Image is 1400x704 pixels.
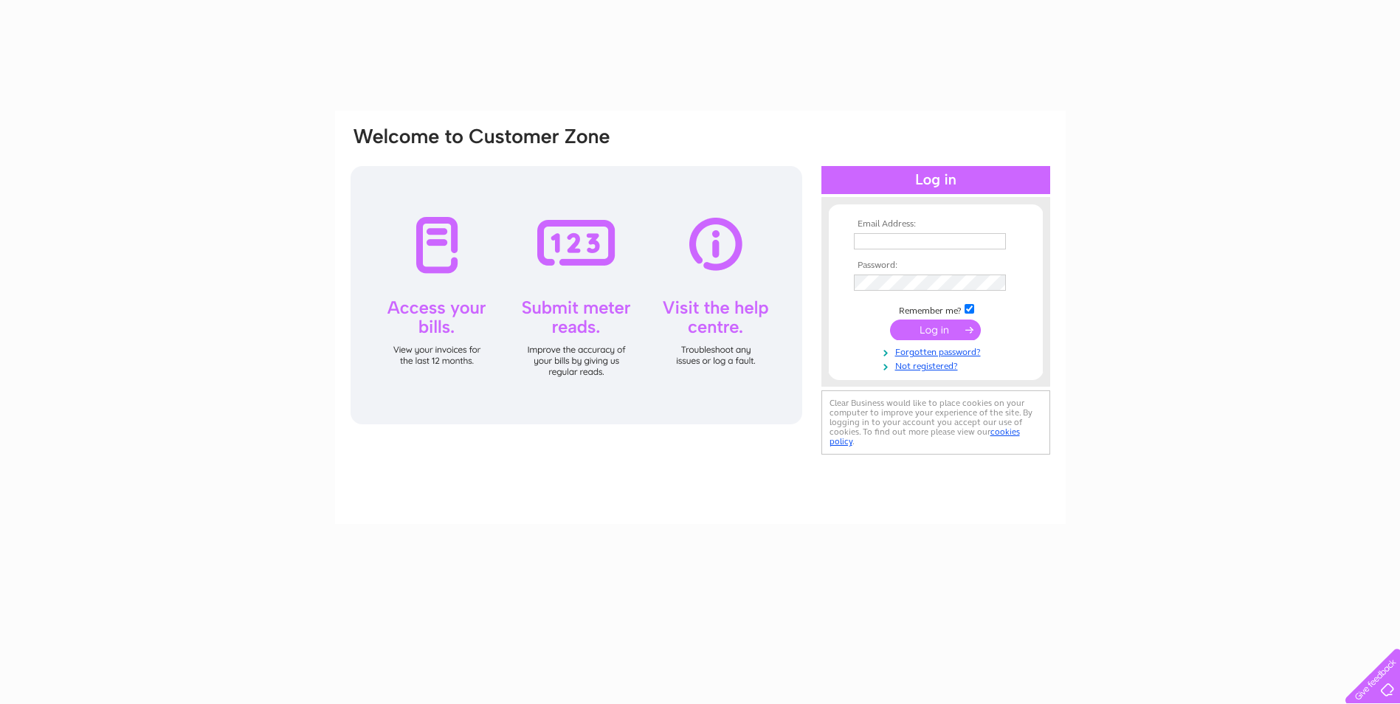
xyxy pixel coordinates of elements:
[850,260,1021,271] th: Password:
[830,427,1020,446] a: cookies policy
[854,358,1021,372] a: Not registered?
[850,219,1021,230] th: Email Address:
[854,344,1021,358] a: Forgotten password?
[890,320,981,340] input: Submit
[850,302,1021,317] td: Remember me?
[821,390,1050,455] div: Clear Business would like to place cookies on your computer to improve your experience of the sit...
